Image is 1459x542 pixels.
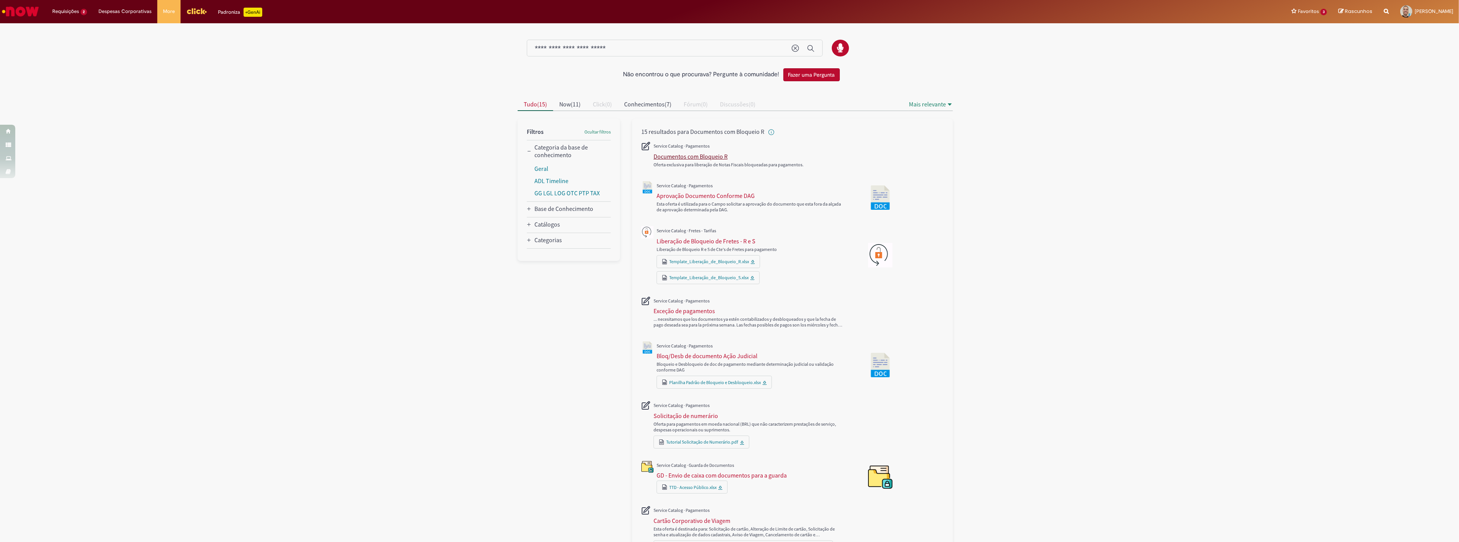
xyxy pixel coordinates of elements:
div: Padroniza [218,8,262,17]
a: Rascunhos [1338,8,1372,15]
span: Rascunhos [1345,8,1372,15]
span: Despesas Corporativas [98,8,152,15]
h2: Não encontrou o que procurava? Pergunte à comunidade! [623,71,780,78]
span: Favoritos [1298,8,1319,15]
button: Fazer uma Pergunta [783,68,840,81]
span: [PERSON_NAME] [1415,8,1453,14]
span: 3 [1320,9,1327,15]
span: More [163,8,175,15]
p: +GenAi [244,8,262,17]
img: ServiceNow [1,4,40,19]
span: Requisições [52,8,79,15]
span: 2 [81,9,87,15]
img: click_logo_yellow_360x200.png [186,5,207,17]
